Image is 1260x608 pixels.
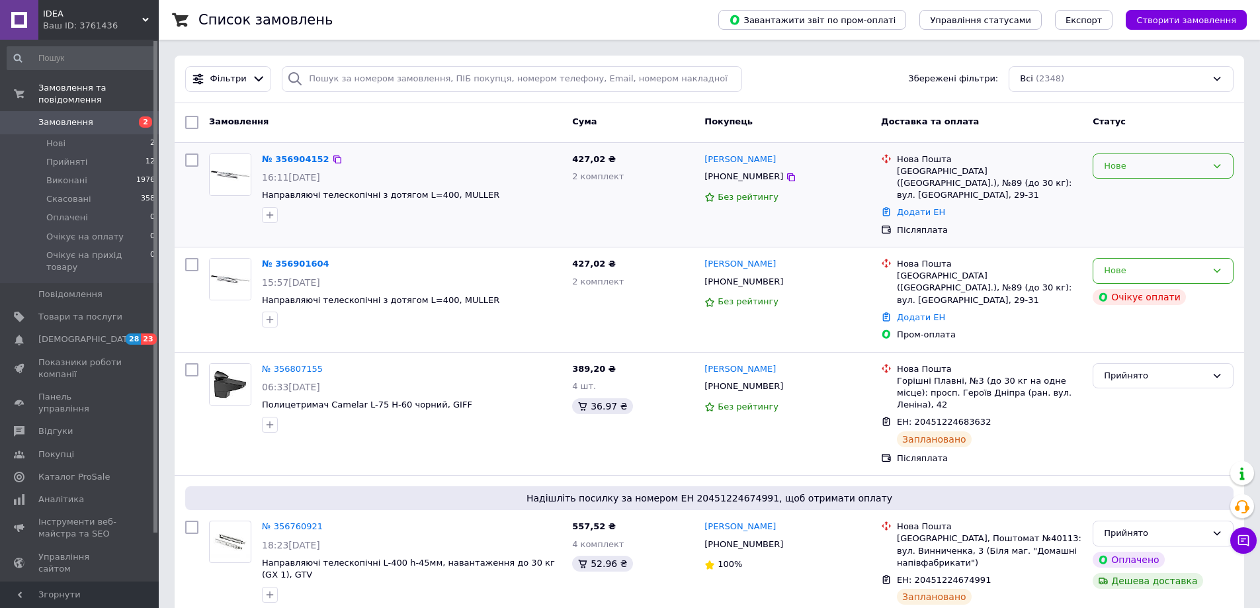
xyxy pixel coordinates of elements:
[897,589,972,605] div: Заплановано
[126,333,141,345] span: 28
[46,212,88,224] span: Оплачені
[704,363,776,376] a: [PERSON_NAME]
[209,521,251,563] a: Фото товару
[897,533,1082,569] div: [GEOGRAPHIC_DATA], Поштомат №40113: вул. Винниченка, 3 (Біля маг. "Домашні напівфабрикати")
[46,193,91,205] span: Скасовані
[572,171,624,181] span: 2 комплект
[718,559,742,569] span: 100%
[136,175,155,187] span: 1976
[262,540,320,550] span: 18:23[DATE]
[38,425,73,437] span: Відгуки
[262,172,320,183] span: 16:11[DATE]
[1104,159,1206,173] div: Нове
[141,333,156,345] span: 23
[572,154,616,164] span: 427,02 ₴
[704,521,776,533] a: [PERSON_NAME]
[718,192,778,202] span: Без рейтингу
[209,258,251,300] a: Фото товару
[1055,10,1113,30] button: Експорт
[897,329,1082,341] div: Пром-оплата
[1104,369,1206,383] div: Прийнято
[262,295,499,305] a: Направляючі телескопічні з дотягом L=400, MULLER
[930,15,1031,25] span: Управління статусами
[704,171,783,181] span: [PHONE_NUMBER]
[43,8,142,20] span: IDEA
[210,154,251,195] img: Фото товару
[572,521,616,531] span: 557,52 ₴
[150,249,155,273] span: 0
[897,575,991,585] span: ЕН: 20451224674991
[150,212,155,224] span: 0
[7,46,156,70] input: Пошук
[262,558,555,580] a: Направляючі телескопічні L-400 h-45мм, навантаження до 30 кг (GX 1), GTV
[897,165,1082,202] div: [GEOGRAPHIC_DATA] ([GEOGRAPHIC_DATA].), №89 (до 30 кг): вул. [GEOGRAPHIC_DATA], 29-31
[210,259,251,300] img: Фото товару
[897,375,1082,412] div: Горішні Плавні, №3 (до 30 кг на одне місце): просп. Героїв Дніпра (ран. вул. Леніна), 42
[190,492,1228,505] span: Надішліть посилку за номером ЕН 20451224674991, щоб отримати оплату
[1104,264,1206,278] div: Нове
[1066,15,1103,25] span: Експорт
[210,364,251,405] img: Фото товару
[141,193,155,205] span: 358
[150,138,155,150] span: 2
[38,449,74,460] span: Покупці
[43,20,159,32] div: Ваш ID: 3761436
[46,249,150,273] span: Очікує на прихід товару
[38,357,122,380] span: Показники роботи компанії
[897,417,991,427] span: ЕН: 20451224683632
[262,154,329,164] a: № 356904152
[262,400,472,410] a: Полицетримач Camelar L-75 H-60 чорний, GIFF
[1126,10,1247,30] button: Створити замовлення
[38,391,122,415] span: Панель управління
[572,364,616,374] span: 389,20 ₴
[1136,15,1236,25] span: Створити замовлення
[46,138,65,150] span: Нові
[46,175,87,187] span: Виконані
[209,363,251,406] a: Фото товару
[38,471,110,483] span: Каталог ProSale
[1020,73,1033,85] span: Всі
[198,12,333,28] h1: Список замовлень
[704,153,776,166] a: [PERSON_NAME]
[897,312,945,322] a: Додати ЕН
[38,516,122,540] span: Інструменти веб-майстра та SEO
[572,277,624,286] span: 2 комплект
[718,296,778,306] span: Без рейтингу
[897,258,1082,270] div: Нова Пошта
[38,494,84,505] span: Аналітика
[572,556,632,572] div: 52.96 ₴
[282,66,742,92] input: Пошук за номером замовлення, ПІБ покупця, номером телефону, Email, номером накладної
[897,363,1082,375] div: Нова Пошта
[897,270,1082,306] div: [GEOGRAPHIC_DATA] ([GEOGRAPHIC_DATA].), №89 (до 30 кг): вул. [GEOGRAPHIC_DATA], 29-31
[38,311,122,323] span: Товари та послуги
[1093,289,1186,305] div: Очікує оплати
[572,116,597,126] span: Cума
[150,231,155,243] span: 0
[897,224,1082,236] div: Післяплата
[262,382,320,392] span: 06:33[DATE]
[38,333,136,345] span: [DEMOGRAPHIC_DATA]
[897,521,1082,533] div: Нова Пошта
[897,431,972,447] div: Заплановано
[572,539,624,549] span: 4 комплект
[919,10,1042,30] button: Управління статусами
[704,539,783,549] span: [PHONE_NUMBER]
[209,116,269,126] span: Замовлення
[38,116,93,128] span: Замовлення
[1113,15,1247,24] a: Створити замовлення
[210,73,247,85] span: Фільтри
[38,551,122,575] span: Управління сайтом
[46,156,87,168] span: Прийняті
[897,153,1082,165] div: Нова Пошта
[38,288,103,300] span: Повідомлення
[262,190,499,200] a: Направляючі телескопічні з дотягом L=400, MULLER
[262,364,323,374] a: № 356807155
[718,10,906,30] button: Завантажити звіт по пром-оплаті
[209,153,251,196] a: Фото товару
[262,521,323,531] a: № 356760921
[262,259,329,269] a: № 356901604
